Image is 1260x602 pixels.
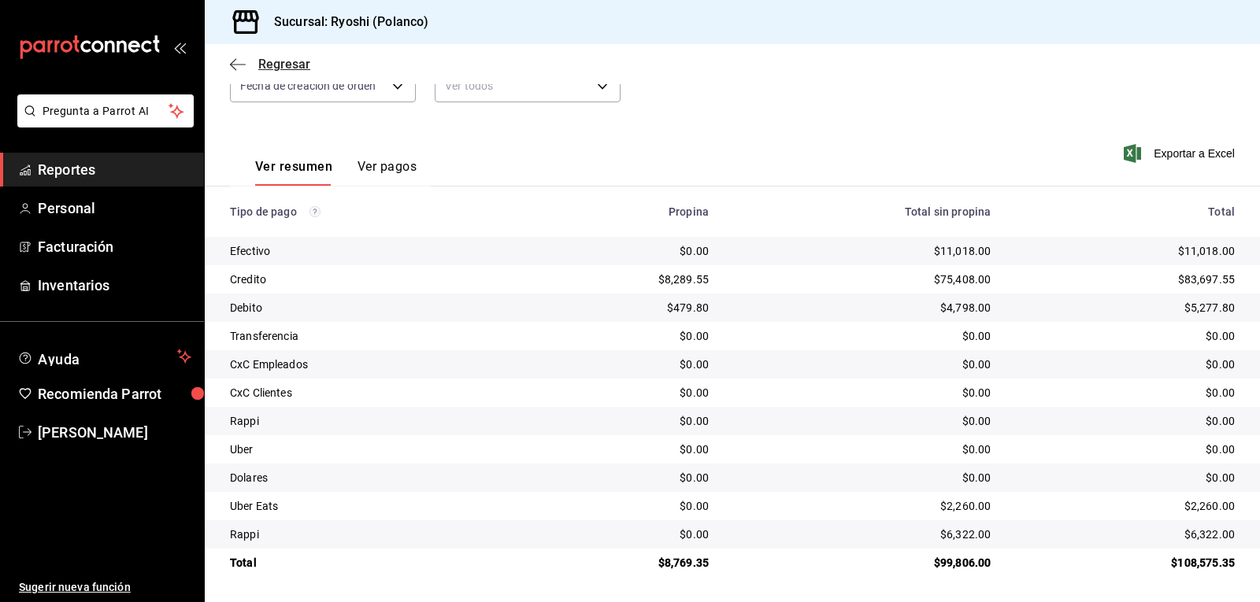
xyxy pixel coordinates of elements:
[38,347,171,366] span: Ayuda
[734,413,991,429] div: $0.00
[1016,470,1235,486] div: $0.00
[734,205,991,218] div: Total sin propina
[734,356,991,372] div: $0.00
[38,383,191,404] span: Recomienda Parrot
[43,103,169,120] span: Pregunta a Parrot AI
[1016,328,1235,344] div: $0.00
[542,526,709,542] div: $0.00
[309,206,321,217] svg: Los pagos realizados con Pay y otras terminales son montos brutos.
[542,385,709,401] div: $0.00
[734,271,991,287] div: $75,408.00
[230,441,517,457] div: Uber
[17,94,194,127] button: Pregunta a Parrot AI
[11,114,194,131] a: Pregunta a Parrot AI
[261,13,428,31] h3: Sucursal: Ryoshi (Polanco)
[19,579,191,596] span: Sugerir nueva función
[734,328,991,344] div: $0.00
[1127,144,1235,163] button: Exportar a Excel
[1016,555,1235,571] div: $108,575.35
[542,441,709,457] div: $0.00
[230,470,517,486] div: Dolares
[230,271,517,287] div: Credito
[230,413,517,429] div: Rappi
[358,159,417,186] button: Ver pagos
[38,198,191,219] span: Personal
[542,243,709,259] div: $0.00
[1016,271,1235,287] div: $83,697.55
[1016,243,1235,259] div: $11,018.00
[38,275,191,296] span: Inventarios
[734,526,991,542] div: $6,322.00
[1016,526,1235,542] div: $6,322.00
[542,328,709,344] div: $0.00
[230,300,517,316] div: Debito
[1016,356,1235,372] div: $0.00
[542,271,709,287] div: $8,289.55
[230,57,310,72] button: Regresar
[1016,385,1235,401] div: $0.00
[1016,413,1235,429] div: $0.00
[734,498,991,514] div: $2,260.00
[734,441,991,457] div: $0.00
[734,385,991,401] div: $0.00
[173,41,186,54] button: open_drawer_menu
[230,328,517,344] div: Transferencia
[542,498,709,514] div: $0.00
[1016,441,1235,457] div: $0.00
[230,205,517,218] div: Tipo de pago
[240,78,376,94] span: Fecha de creación de orden
[255,159,417,186] div: navigation tabs
[230,243,517,259] div: Efectivo
[38,422,191,443] span: [PERSON_NAME]
[255,159,332,186] button: Ver resumen
[1016,498,1235,514] div: $2,260.00
[542,356,709,372] div: $0.00
[542,470,709,486] div: $0.00
[542,555,709,571] div: $8,769.35
[230,526,517,542] div: Rappi
[230,555,517,571] div: Total
[734,555,991,571] div: $99,806.00
[734,243,991,259] div: $11,018.00
[435,69,621,102] div: Ver todos
[258,57,310,72] span: Regresar
[542,413,709,429] div: $0.00
[1016,300,1235,316] div: $5,277.80
[38,236,191,257] span: Facturación
[1016,205,1235,218] div: Total
[230,385,517,401] div: CxC Clientes
[734,300,991,316] div: $4,798.00
[230,356,517,372] div: CxC Empleados
[542,205,709,218] div: Propina
[38,159,191,180] span: Reportes
[734,470,991,486] div: $0.00
[542,300,709,316] div: $479.80
[230,498,517,514] div: Uber Eats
